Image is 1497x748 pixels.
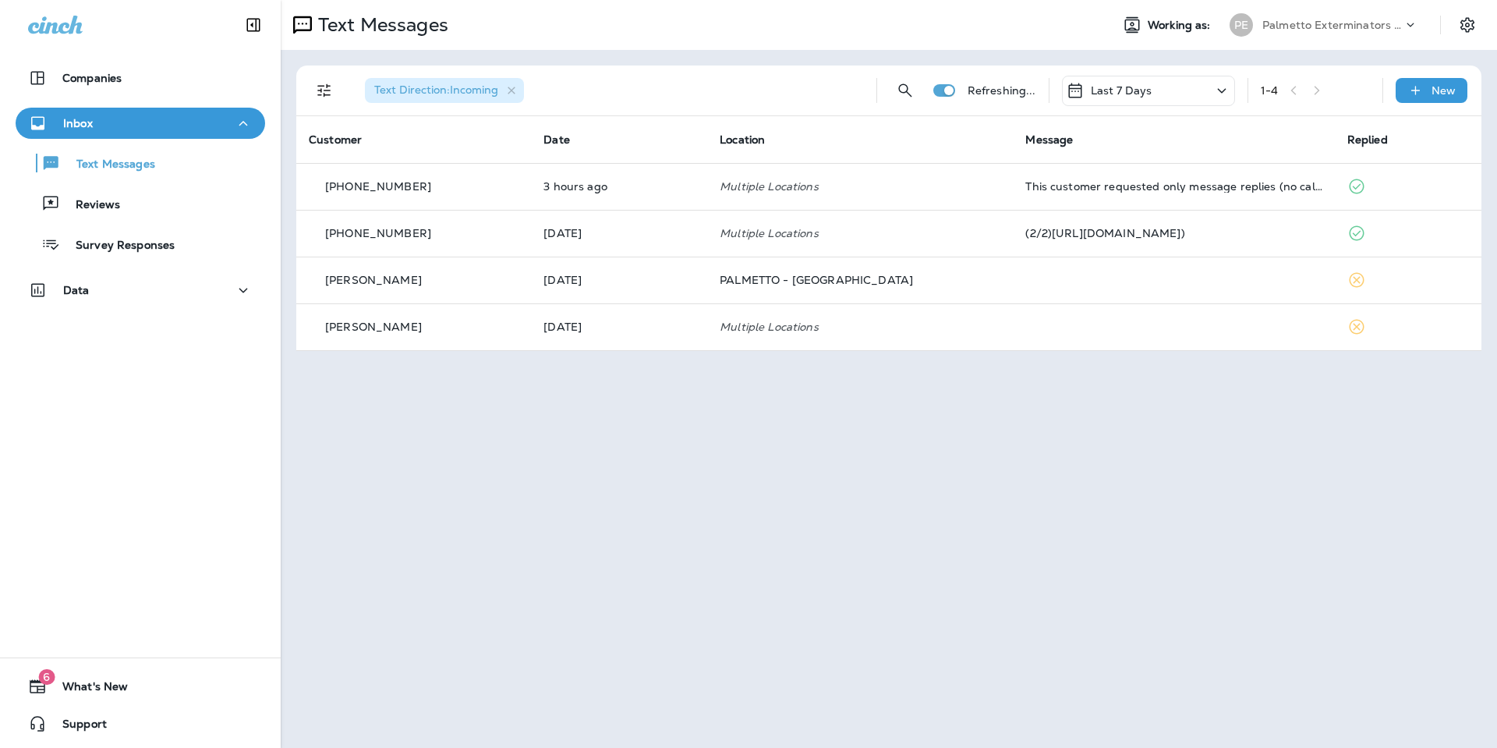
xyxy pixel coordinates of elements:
div: PE [1230,13,1253,37]
p: New [1432,84,1456,97]
button: Reviews [16,187,265,220]
button: Survey Responses [16,228,265,261]
p: Inbox [63,117,93,129]
span: 6 [38,669,55,685]
p: Companies [62,72,122,84]
span: What's New [47,680,128,699]
button: Support [16,708,265,739]
p: Last 7 Days [1091,84,1152,97]
p: Sep 3, 2025 10:05 AM [543,180,695,193]
p: Sep 2, 2025 11:31 AM [543,274,695,286]
button: Settings [1453,11,1481,39]
span: Support [47,718,107,736]
p: Survey Responses [60,239,175,253]
p: Multiple Locations [720,180,1000,193]
button: Search Messages [890,75,921,106]
p: Sep 2, 2025 01:20 PM [543,227,695,239]
span: Message [1025,133,1073,147]
p: Aug 31, 2025 01:58 PM [543,321,695,333]
span: Date [543,133,570,147]
span: Working as: [1148,19,1214,32]
p: [PERSON_NAME] [325,321,422,333]
span: Replied [1347,133,1388,147]
p: [PHONE_NUMBER] [325,227,431,239]
button: 6What's New [16,671,265,702]
p: Refreshing... [968,84,1036,97]
div: Text Direction:Incoming [365,78,524,103]
div: This customer requested only message replies (no calls). Reply here or respond via your LSA dashb... [1025,180,1322,193]
p: Text Messages [61,158,155,172]
button: Companies [16,62,265,94]
span: Text Direction : Incoming [374,83,498,97]
button: Filters [309,75,340,106]
span: PALMETTO - [GEOGRAPHIC_DATA] [720,273,913,287]
p: Multiple Locations [720,227,1000,239]
span: Customer [309,133,362,147]
button: Collapse Sidebar [232,9,275,41]
p: Palmetto Exterminators LLC [1262,19,1403,31]
p: [PHONE_NUMBER] [325,180,431,193]
div: (2/2)https://g.co/homeservices/JLaVB) [1025,227,1322,239]
button: Data [16,275,265,306]
p: [PERSON_NAME] [325,274,422,286]
button: Inbox [16,108,265,139]
p: Multiple Locations [720,321,1000,333]
div: 1 - 4 [1261,84,1278,97]
p: Text Messages [312,13,448,37]
button: Text Messages [16,147,265,179]
span: Location [720,133,765,147]
p: Reviews [60,198,120,213]
p: Data [63,284,90,296]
